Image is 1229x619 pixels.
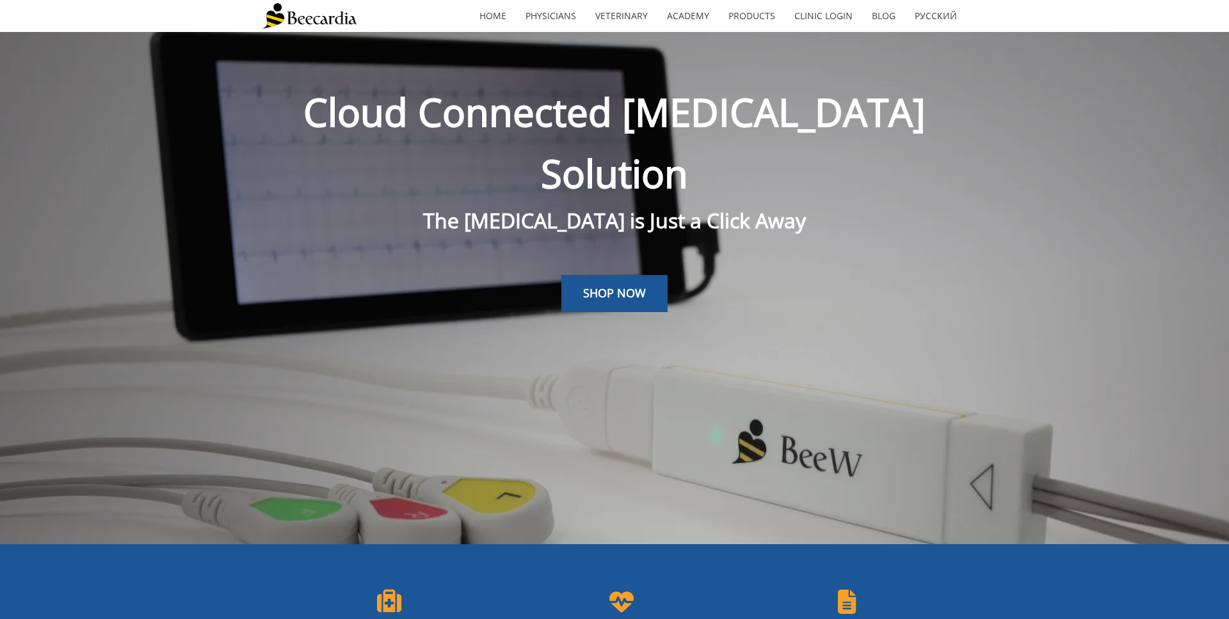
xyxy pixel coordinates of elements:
a: SHOP NOW [561,275,668,312]
span: SHOP NOW [583,285,646,301]
a: Clinic Login [785,1,862,31]
span: The [MEDICAL_DATA] is Just a Click Away [423,207,806,234]
a: Русский [905,1,967,31]
a: home [470,1,516,31]
a: Academy [657,1,719,31]
a: Veterinary [586,1,657,31]
img: Beecardia [262,3,357,29]
span: Cloud Connected [MEDICAL_DATA] Solution [303,86,926,200]
a: Products [719,1,785,31]
a: Physicians [516,1,586,31]
a: Blog [862,1,905,31]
